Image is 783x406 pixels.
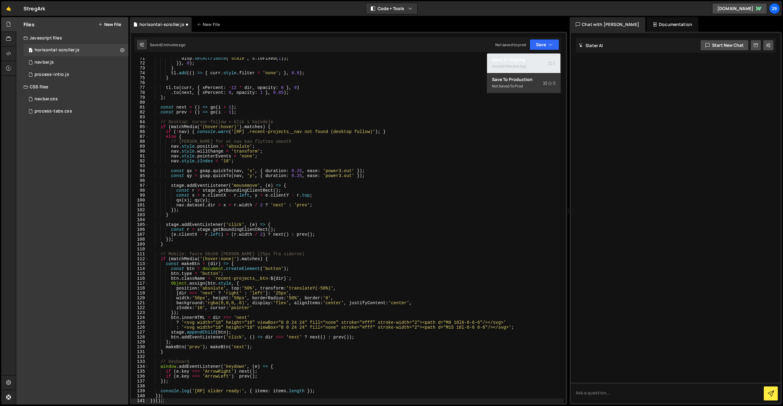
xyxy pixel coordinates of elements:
[131,340,149,345] div: 129
[131,154,149,159] div: 91
[548,60,556,66] span: S
[131,286,149,291] div: 118
[131,364,149,369] div: 134
[579,42,603,48] h2: Slater AI
[131,120,149,124] div: 84
[131,212,149,217] div: 103
[131,359,149,364] div: 133
[131,281,149,286] div: 117
[16,81,128,93] div: CSS files
[131,379,149,384] div: 137
[131,110,149,115] div: 82
[543,80,556,86] span: S
[131,252,149,257] div: 111
[131,325,149,330] div: 126
[570,17,645,32] div: Chat with [PERSON_NAME]
[131,276,149,281] div: 116
[131,56,149,61] div: 71
[131,139,149,144] div: 88
[131,301,149,305] div: 121
[131,66,149,71] div: 73
[139,21,184,28] div: horisontal-scroller.js
[131,149,149,154] div: 90
[131,257,149,261] div: 112
[131,115,149,120] div: 83
[131,164,149,168] div: 93
[131,242,149,247] div: 109
[24,21,35,28] h2: Files
[131,222,149,227] div: 105
[131,100,149,105] div: 80
[131,266,149,271] div: 114
[24,5,45,12] div: StregArk
[131,90,149,95] div: 78
[131,198,149,203] div: 100
[131,237,149,242] div: 108
[492,57,556,63] div: Save to Staging
[131,345,149,349] div: 130
[131,271,149,276] div: 115
[492,63,556,70] div: Saved
[131,330,149,335] div: 127
[366,3,417,14] button: Code + Tools
[131,296,149,301] div: 120
[131,374,149,379] div: 136
[131,315,149,320] div: 124
[131,398,149,403] div: 141
[131,291,149,296] div: 119
[24,105,128,117] div: 16690/47286.css
[131,261,149,266] div: 113
[131,393,149,398] div: 140
[131,188,149,193] div: 98
[24,44,128,56] div: 16690/47560.js
[131,217,149,222] div: 104
[131,159,149,164] div: 92
[769,3,780,14] a: 29
[131,232,149,237] div: 107
[131,71,149,76] div: 74
[131,76,149,80] div: 75
[131,124,149,129] div: 85
[131,354,149,359] div: 132
[35,72,69,77] div: process-intro.js
[492,83,556,90] div: Not saved to prod
[131,183,149,188] div: 97
[35,60,54,65] div: navbar.js
[35,96,58,102] div: navbar.css
[131,310,149,315] div: 123
[131,80,149,85] div: 76
[700,40,749,51] button: Start new chat
[131,349,149,354] div: 131
[161,42,185,47] div: 2 minutes ago
[487,73,560,93] button: Save to ProductionS Not saved to prod
[131,178,149,183] div: 96
[492,76,556,83] div: Save to Production
[495,42,526,47] div: Not saved to prod
[24,68,128,81] div: 16690/47289.js
[16,32,128,44] div: Javascript files
[131,173,149,178] div: 95
[487,54,560,73] button: Save to StagingS Saved2 minutes ago
[131,193,149,198] div: 99
[131,61,149,66] div: 72
[131,384,149,389] div: 138
[131,305,149,310] div: 122
[35,109,72,114] div: process-tabs.css
[150,42,185,47] div: Saved
[131,320,149,325] div: 125
[35,47,79,53] div: horisontal-scroller.js
[131,208,149,212] div: 102
[647,17,698,32] div: Documentation
[131,129,149,134] div: 86
[131,168,149,173] div: 94
[131,227,149,232] div: 106
[131,144,149,149] div: 89
[530,39,559,50] button: Save
[131,335,149,340] div: 128
[197,21,222,28] div: New File
[131,203,149,208] div: 101
[131,85,149,90] div: 77
[131,389,149,393] div: 139
[131,134,149,139] div: 87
